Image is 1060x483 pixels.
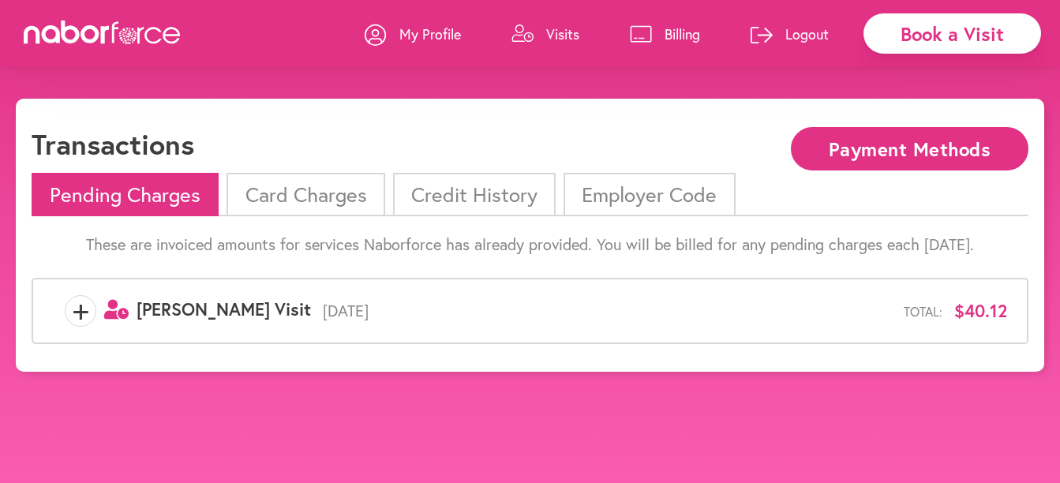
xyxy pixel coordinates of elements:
a: Payment Methods [791,140,1028,155]
li: Employer Code [564,173,735,216]
h1: Transactions [32,127,194,161]
a: Billing [630,10,700,58]
div: Book a Visit [863,13,1041,54]
li: Card Charges [227,173,384,216]
li: Credit History [393,173,556,216]
span: [PERSON_NAME] Visit [137,298,311,320]
p: Visits [546,24,579,43]
span: + [66,295,96,327]
span: [DATE] [311,301,904,320]
p: Billing [665,24,700,43]
span: $40.12 [954,301,1007,321]
button: Payment Methods [791,127,1028,170]
a: Visits [511,10,579,58]
a: My Profile [365,10,461,58]
a: Logout [751,10,829,58]
p: My Profile [399,24,461,43]
p: These are invoiced amounts for services Naborforce has already provided. You will be billed for a... [32,235,1028,254]
p: Logout [785,24,829,43]
span: Total: [904,304,942,319]
li: Pending Charges [32,173,219,216]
